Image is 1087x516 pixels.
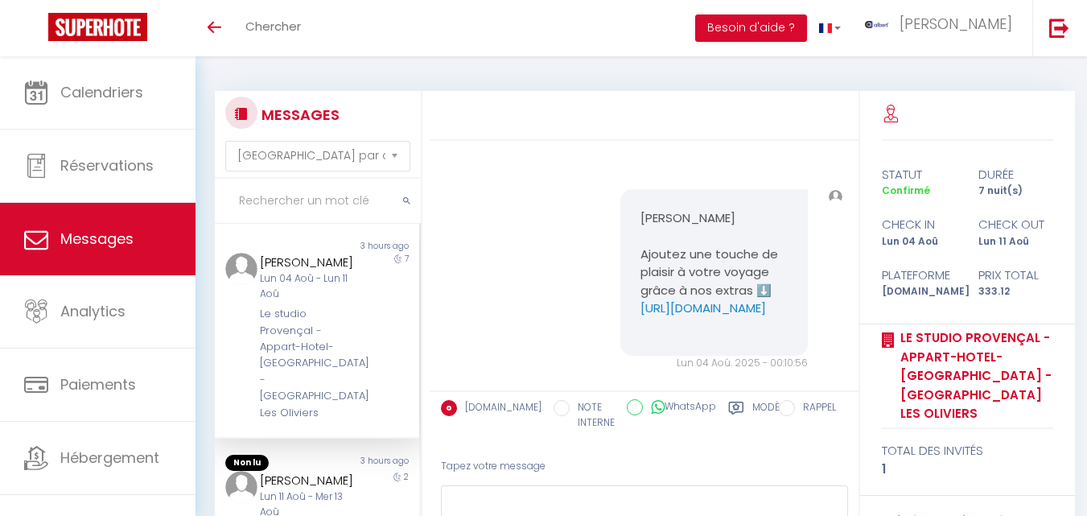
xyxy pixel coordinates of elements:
[695,14,807,42] button: Besoin d'aide ?
[620,356,808,371] div: Lun 04 Aoû. 2025 - 00:10:56
[640,246,781,299] span: Ajoutez une touche de plaisir à votre voyage grâce à nos extras ⬇️
[60,155,154,175] span: Réservations
[871,215,967,234] div: check in
[967,234,1064,250] div: Lun 11 Aoû
[60,82,143,102] span: Calendriers
[215,179,421,224] input: Rechercher un mot clé
[441,447,848,486] div: Tapez votre message
[967,284,1064,299] div: 333.12
[882,460,1054,479] div: 1
[257,97,340,133] h3: MESSAGES
[640,209,788,228] p: [PERSON_NAME]
[260,471,358,490] div: [PERSON_NAME]
[752,400,795,433] label: Modèles
[225,471,257,503] img: ...
[60,301,126,321] span: Analytics
[882,441,1054,460] div: total des invités
[60,448,159,468] span: Hébergement
[317,240,419,253] div: 3 hours ago
[900,14,1012,34] span: [PERSON_NAME]
[404,471,409,483] span: 2
[895,328,1054,423] a: Le studio Provençal - Appart-Hotel-[GEOGRAPHIC_DATA] - [GEOGRAPHIC_DATA] Les Oliviers
[967,184,1064,199] div: 7 nuit(s)
[317,455,419,471] div: 3 hours ago
[967,266,1064,285] div: Prix total
[225,253,257,285] img: ...
[1049,18,1069,38] img: logout
[60,374,136,394] span: Paiements
[871,165,967,184] div: statut
[640,299,766,316] a: [URL][DOMAIN_NAME]
[570,400,615,431] label: NOTE INTERNE
[225,455,269,471] span: Non lu
[405,253,409,265] span: 7
[967,165,1064,184] div: durée
[60,229,134,249] span: Messages
[829,190,842,204] img: ...
[260,306,358,421] div: Le studio Provençal - Appart-Hotel-[GEOGRAPHIC_DATA] - [GEOGRAPHIC_DATA] Les Oliviers
[260,271,358,302] div: Lun 04 Aoû - Lun 11 Aoû
[260,253,358,272] div: [PERSON_NAME]
[882,184,930,197] span: Confirmé
[643,399,716,417] label: WhatsApp
[457,400,541,418] label: [DOMAIN_NAME]
[245,18,301,35] span: Chercher
[865,21,889,28] img: ...
[48,13,147,41] img: Super Booking
[795,400,836,418] label: RAPPEL
[871,234,967,250] div: Lun 04 Aoû
[871,284,967,299] div: [DOMAIN_NAME]
[871,266,967,285] div: Plateforme
[967,215,1064,234] div: check out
